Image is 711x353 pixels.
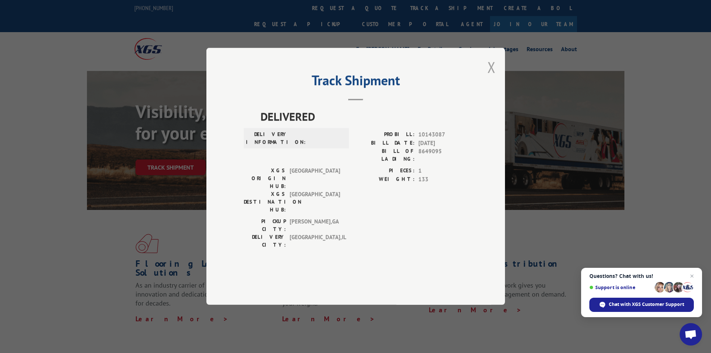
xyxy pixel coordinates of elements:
span: DELIVERED [261,108,468,125]
div: Open chat [680,323,702,346]
label: WEIGHT: [356,175,415,184]
label: DELIVERY INFORMATION: [246,131,288,146]
span: 1 [418,167,468,176]
span: 133 [418,175,468,184]
span: [GEOGRAPHIC_DATA] [290,191,340,214]
label: BILL DATE: [356,139,415,148]
span: [GEOGRAPHIC_DATA] , IL [290,233,340,249]
label: XGS ORIGIN HUB: [244,167,286,191]
span: 10143087 [418,131,468,139]
label: XGS DESTINATION HUB: [244,191,286,214]
label: BILL OF LADING: [356,148,415,163]
h2: Track Shipment [244,75,468,89]
label: DELIVERY CITY: [244,233,286,249]
label: PICKUP CITY: [244,218,286,233]
span: Questions? Chat with us! [589,273,694,279]
span: Support is online [589,285,652,290]
label: PROBILL: [356,131,415,139]
label: PIECES: [356,167,415,176]
span: [GEOGRAPHIC_DATA] [290,167,340,191]
span: [DATE] [418,139,468,148]
div: Chat with XGS Customer Support [589,298,694,312]
span: 8649095 [418,148,468,163]
span: Chat with XGS Customer Support [609,301,684,308]
button: Close modal [487,57,496,77]
span: Close chat [687,272,696,281]
span: [PERSON_NAME] , GA [290,218,340,233]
